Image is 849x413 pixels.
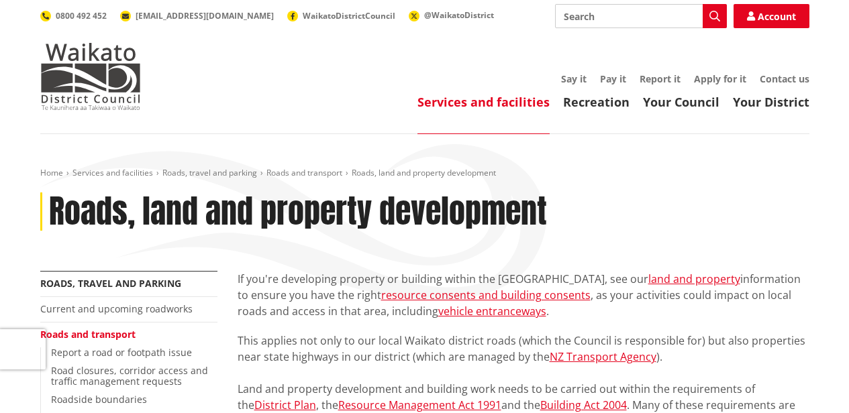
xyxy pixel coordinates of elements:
a: Account [734,4,809,28]
a: Road closures, corridor access and traffic management requests [51,364,208,388]
a: Recreation [563,94,630,110]
a: Roads and transport [266,167,342,178]
a: Contact us [760,72,809,85]
span: WaikatoDistrictCouncil [303,10,395,21]
a: land and property [648,272,740,286]
a: Report a road or footpath issue [51,346,192,359]
a: Home [40,167,63,178]
a: Say it [561,72,587,85]
span: 0800 492 452 [56,10,107,21]
a: Report it [640,72,681,85]
a: Your District [733,94,809,110]
a: WaikatoDistrictCouncil [287,10,395,21]
h1: Roads, land and property development [49,192,547,231]
a: Resource Management Act 1991 [338,398,501,412]
p: If you're developing property or building within the [GEOGRAPHIC_DATA], see our information to en... [238,271,809,319]
a: Apply for it [694,72,746,85]
a: Your Council [643,94,719,110]
a: Roadside boundaries [51,393,147,406]
span: [EMAIL_ADDRESS][DOMAIN_NAME] [136,10,274,21]
a: Roads, travel and parking [162,167,257,178]
a: @WaikatoDistrict [409,9,494,21]
a: [EMAIL_ADDRESS][DOMAIN_NAME] [120,10,274,21]
a: District Plan [254,398,316,412]
a: NZ Transport Agency [550,349,656,364]
a: Services and facilities [72,167,153,178]
a: vehicle entranceways [438,304,546,318]
a: Roads and transport [40,328,136,341]
img: Waikato District Council - Te Kaunihera aa Takiwaa o Waikato [40,43,141,110]
input: Search input [555,4,727,28]
a: Current and upcoming roadworks [40,302,193,315]
a: Services and facilities [417,94,550,110]
nav: breadcrumb [40,168,809,179]
a: Roads, travel and parking [40,277,181,290]
a: resource consents and building consents [381,288,591,302]
a: 0800 492 452 [40,10,107,21]
a: Pay it [600,72,626,85]
span: Roads, land and property development [352,167,496,178]
a: Building Act 2004 [540,398,627,412]
span: @WaikatoDistrict [424,9,494,21]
